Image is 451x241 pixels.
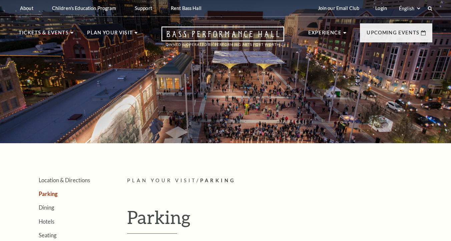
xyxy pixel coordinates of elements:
[19,29,69,41] p: Tickets & Events
[39,218,54,225] a: Hotels
[135,5,152,11] p: Support
[127,177,432,185] p: /
[39,204,54,211] a: Dining
[200,178,236,183] span: Parking
[308,29,342,41] p: Experience
[127,178,196,183] span: Plan Your Visit
[39,232,56,238] a: Seating
[87,29,133,41] p: Plan Your Visit
[398,5,421,12] select: Select:
[39,191,58,197] a: Parking
[20,5,33,11] p: About
[127,206,432,234] h1: Parking
[39,177,90,183] a: Location & Directions
[52,5,116,11] p: Children's Education Program
[171,5,201,11] p: Rent Bass Hall
[367,29,419,41] p: Upcoming Events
